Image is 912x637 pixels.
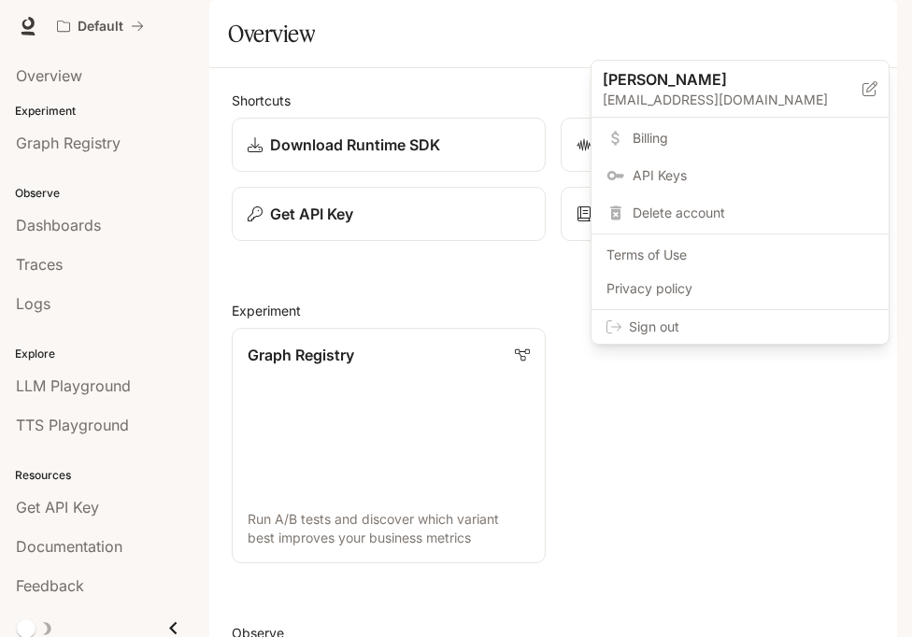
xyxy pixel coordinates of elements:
span: Sign out [629,318,874,336]
span: Privacy policy [606,279,874,298]
span: Billing [633,129,874,148]
a: API Keys [595,159,885,192]
span: API Keys [633,166,874,185]
div: Delete account [595,196,885,230]
p: [PERSON_NAME] [603,68,833,91]
p: [EMAIL_ADDRESS][DOMAIN_NAME] [603,91,862,109]
div: [PERSON_NAME][EMAIL_ADDRESS][DOMAIN_NAME] [591,61,889,118]
span: Delete account [633,204,874,222]
span: Terms of Use [606,246,874,264]
div: Sign out [591,310,889,344]
a: Terms of Use [595,238,885,272]
a: Privacy policy [595,272,885,305]
a: Billing [595,121,885,155]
